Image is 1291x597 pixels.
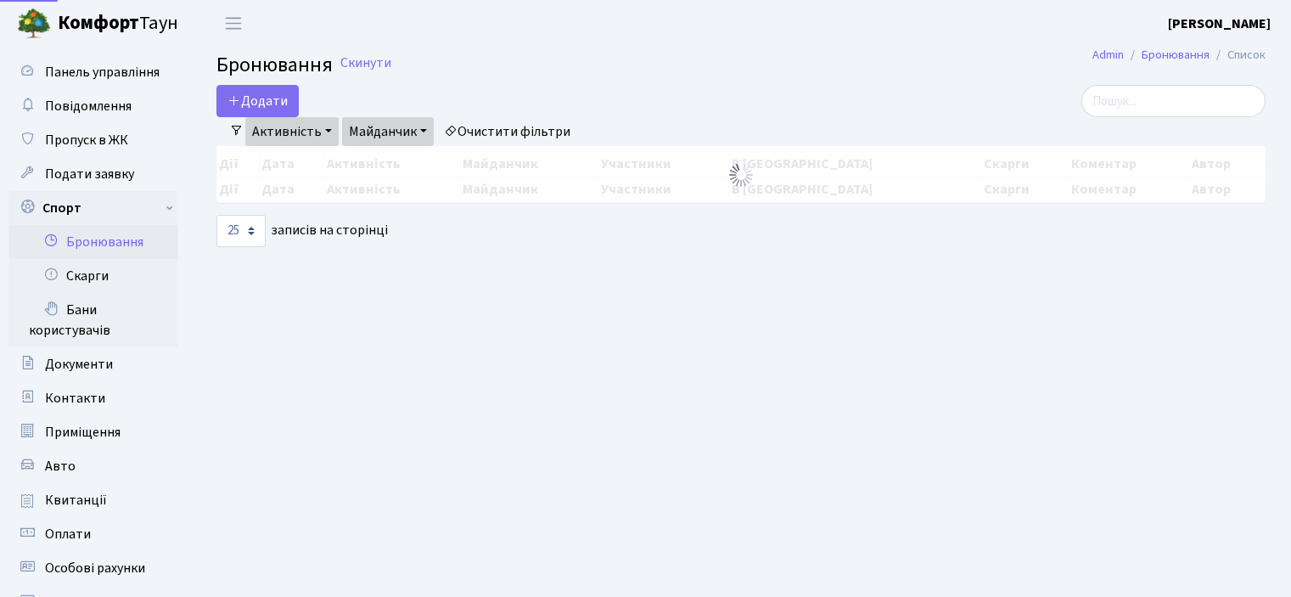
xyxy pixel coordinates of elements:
span: Авто [45,457,76,476]
input: Пошук... [1081,85,1266,117]
a: Авто [8,449,178,483]
img: Обробка... [727,161,755,189]
span: Повідомлення [45,97,132,115]
a: Приміщення [8,415,178,449]
a: Пропуск в ЖК [8,123,178,157]
a: [PERSON_NAME] [1168,14,1271,34]
a: Повідомлення [8,89,178,123]
span: Квитанції [45,491,107,510]
span: Панель управління [45,63,160,82]
a: Квитанції [8,483,178,517]
span: Подати заявку [45,165,134,183]
a: Контакти [8,381,178,415]
a: Панель управління [8,55,178,89]
a: Майданчик [342,117,434,146]
span: Приміщення [45,423,121,442]
li: Список [1210,46,1266,65]
a: Активність [245,117,339,146]
select: записів на сторінці [216,215,266,247]
a: Подати заявку [8,157,178,191]
a: Бронювання [8,225,178,259]
b: Комфорт [58,9,139,37]
label: записів на сторінці [216,215,388,247]
a: Скинути [340,55,391,71]
a: Admin [1092,46,1124,64]
a: Бронювання [1142,46,1210,64]
span: Оплати [45,525,91,543]
span: Таун [58,9,178,38]
a: Бани користувачів [8,293,178,347]
button: Додати [216,85,299,117]
span: Особові рахунки [45,559,145,577]
a: Оплати [8,517,178,551]
img: logo.png [17,7,51,41]
a: Скарги [8,259,178,293]
span: Бронювання [216,50,333,80]
a: Документи [8,347,178,381]
a: Очистити фільтри [437,117,577,146]
a: Особові рахунки [8,551,178,585]
b: [PERSON_NAME] [1168,14,1271,33]
button: Переключити навігацію [212,9,255,37]
span: Пропуск в ЖК [45,131,128,149]
a: Спорт [8,191,178,225]
span: Контакти [45,389,105,408]
span: Документи [45,355,113,374]
nav: breadcrumb [1067,37,1291,73]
